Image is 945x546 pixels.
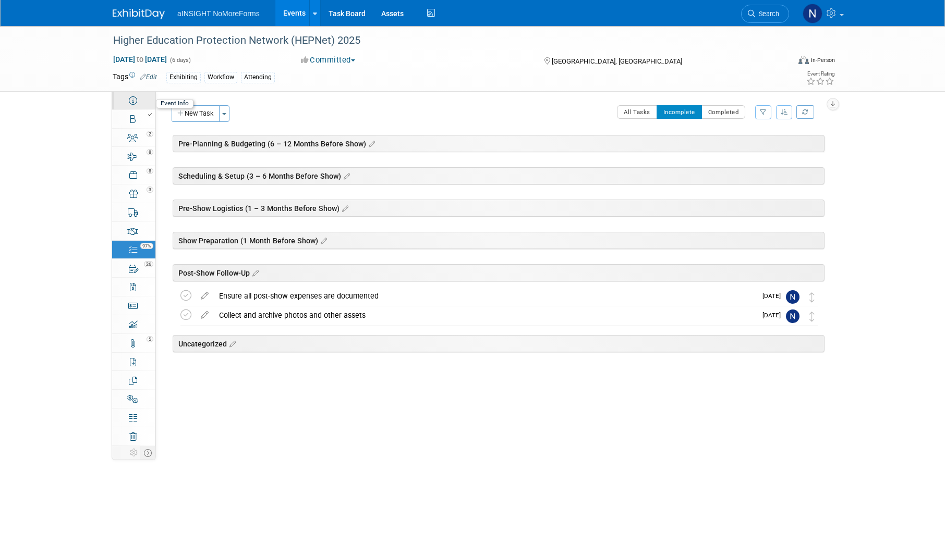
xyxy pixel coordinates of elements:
[173,200,825,217] div: Pre-Show Logistics (1 – 3 Months Before Show)
[809,312,815,321] i: Move task
[147,187,153,193] span: 3
[147,131,153,137] span: 2
[112,166,155,184] a: 8
[148,113,152,117] i: Booth reservation complete
[204,72,237,83] div: Workflow
[112,241,155,259] a: 97%
[809,292,815,302] i: Move task
[728,54,835,70] div: Event Format
[166,72,201,83] div: Exhibiting
[798,56,809,64] img: Format-Inperson.png
[112,259,155,277] a: 26
[113,55,167,64] span: [DATE] [DATE]
[113,9,165,19] img: ExhibitDay
[806,71,834,77] div: Event Rating
[297,55,359,66] button: Committed
[214,306,756,324] div: Collect and archive photos and other assets
[241,72,275,83] div: Attending
[128,446,140,460] td: Personalize Event Tab Strip
[140,73,157,81] a: Edit
[112,147,155,165] a: 8
[617,105,657,119] button: All Tasks
[173,135,825,152] div: Pre-Planning & Budgeting (6 – 12 Months Before Show)
[762,292,786,300] span: [DATE]
[140,243,153,249] span: 97%
[366,138,375,148] a: Edit sections
[196,311,214,320] a: edit
[340,203,348,213] a: Edit sections
[755,10,779,18] span: Search
[110,31,773,50] div: Higher Education Protection Network (HEPNet) 2025
[810,56,835,64] div: In-Person
[250,267,259,278] a: Edit sections
[341,170,350,181] a: Edit sections
[786,309,799,323] img: Nichole Brown
[173,167,825,184] div: Scheduling & Setup (3 – 6 Months Before Show)
[173,335,825,352] div: Uncategorized
[196,291,214,301] a: edit
[803,4,822,23] img: Nichole Brown
[177,9,260,18] span: aINSIGHT NoMoreForms
[173,264,825,281] div: Post-Show Follow-Up
[786,290,799,304] img: Nichole Brown
[112,334,155,352] a: 5
[144,261,153,267] span: 26
[112,129,155,147] a: 2
[135,55,145,64] span: to
[552,57,682,65] span: [GEOGRAPHIC_DATA], [GEOGRAPHIC_DATA]
[227,338,236,349] a: Edit sections
[112,184,155,203] a: 3
[741,5,789,23] a: Search
[169,57,191,64] span: (6 days)
[762,312,786,319] span: [DATE]
[173,232,825,249] div: Show Preparation (1 Month Before Show)
[147,168,153,174] span: 8
[796,105,814,119] a: Refresh
[113,71,157,83] td: Tags
[147,149,153,155] span: 8
[172,105,220,122] button: New Task
[140,446,156,460] td: Toggle Event Tabs
[214,287,756,305] div: Ensure all post-show expenses are documented
[147,336,153,342] span: 5
[657,105,702,119] button: Incomplete
[318,235,327,245] a: Edit sections
[701,105,746,119] button: Completed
